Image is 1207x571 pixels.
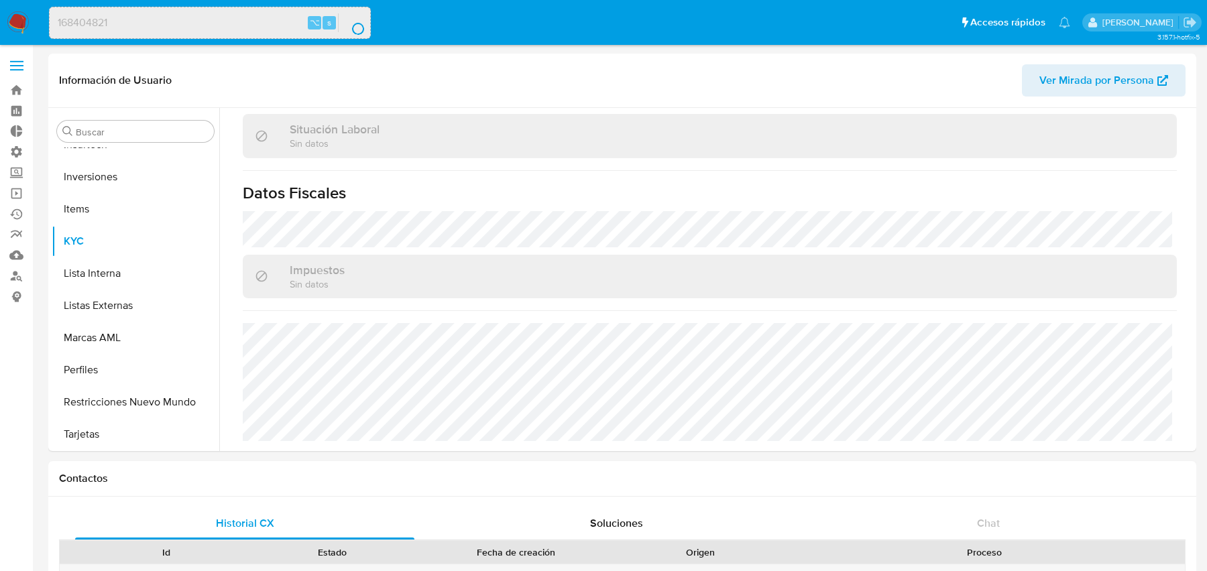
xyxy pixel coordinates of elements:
div: Estado [258,546,405,559]
a: Salir [1183,15,1197,29]
a: Notificaciones [1059,17,1070,28]
div: Origen [627,546,774,559]
span: Accesos rápidos [970,15,1045,29]
button: Marcas AML [52,322,219,354]
span: Chat [977,515,1000,531]
span: ⌥ [310,16,320,29]
span: Ver Mirada por Persona [1039,64,1154,97]
h1: Información de Usuario [59,74,172,87]
span: s [327,16,331,29]
span: Historial CX [216,515,274,531]
div: ImpuestosSin datos [243,255,1177,298]
h1: Datos Fiscales [243,183,1177,203]
button: Buscar [62,126,73,137]
div: Proceso [793,546,1175,559]
button: search-icon [338,13,365,32]
h1: Contactos [59,472,1186,485]
button: Listas Externas [52,290,219,322]
h3: Impuestos [290,263,345,277]
div: Id [93,546,239,559]
p: Sin datos [290,137,380,149]
button: Lista Interna [52,257,219,290]
input: Buscar usuario o caso... [50,14,370,31]
input: Buscar [76,126,209,138]
p: Sin datos [290,277,345,290]
button: Ver Mirada por Persona [1022,64,1186,97]
button: KYC [52,225,219,257]
h3: Situación Laboral [290,122,380,137]
span: Soluciones [590,515,643,531]
button: Tarjetas [52,418,219,450]
button: Items [52,193,219,225]
button: Inversiones [52,161,219,193]
div: Fecha de creación [424,546,608,559]
div: Situación LaboralSin datos [243,114,1177,157]
button: Restricciones Nuevo Mundo [52,386,219,418]
button: Perfiles [52,354,219,386]
p: juan.calo@mercadolibre.com [1102,16,1178,29]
